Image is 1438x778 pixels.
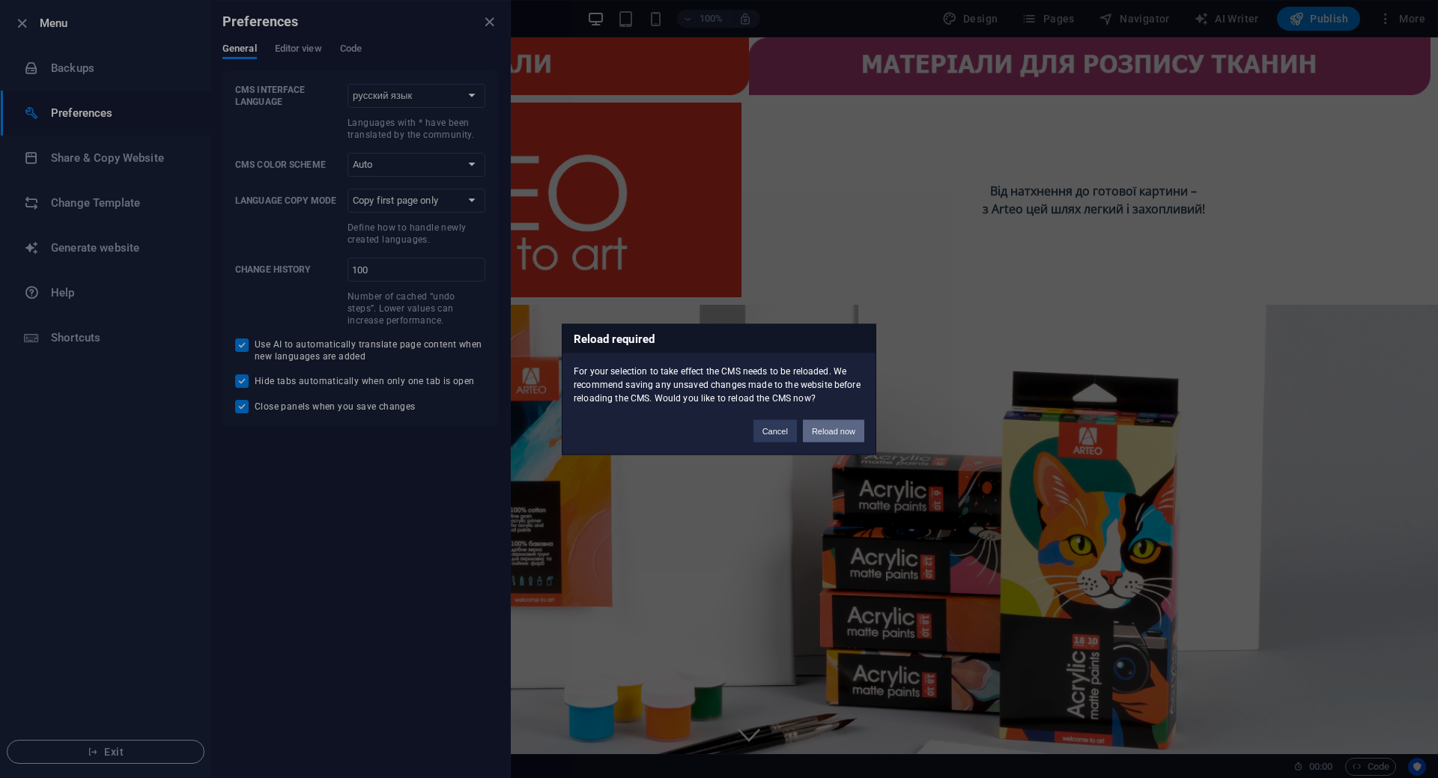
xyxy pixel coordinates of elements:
[803,419,864,442] button: Reload now
[753,419,797,442] button: Cancel
[34,696,53,700] button: 2
[34,678,53,682] button: 1
[562,324,876,353] h3: Reload required
[34,714,53,718] button: 3
[562,353,876,404] div: For your selection to take effect the CMS needs to be reloaded. We recommend saving any unsaved c...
